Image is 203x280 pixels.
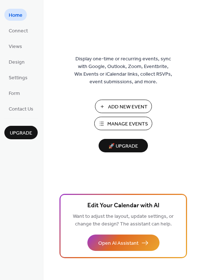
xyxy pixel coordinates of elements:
[108,103,148,111] span: Add New Event
[9,105,33,113] span: Contact Us
[9,43,22,51] span: Views
[4,24,32,36] a: Connect
[9,27,28,35] span: Connect
[9,12,22,19] span: Home
[4,9,27,21] a: Home
[9,74,28,82] span: Settings
[74,55,172,86] span: Display one-time or recurring events, sync with Google, Outlook, Zoom, Eventbrite, Wix Events or ...
[9,59,25,66] span: Design
[73,212,174,229] span: Want to adjust the layout, update settings, or change the design? The assistant can help.
[107,120,148,128] span: Manage Events
[94,117,152,130] button: Manage Events
[9,90,20,97] span: Form
[4,71,32,83] a: Settings
[87,201,159,211] span: Edit Your Calendar with AI
[103,141,144,151] span: 🚀 Upgrade
[4,103,38,115] a: Contact Us
[4,40,26,52] a: Views
[10,129,32,137] span: Upgrade
[98,240,138,247] span: Open AI Assistant
[95,100,152,113] button: Add New Event
[4,126,38,139] button: Upgrade
[87,235,159,251] button: Open AI Assistant
[99,139,148,152] button: 🚀 Upgrade
[4,87,24,99] a: Form
[4,56,29,68] a: Design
